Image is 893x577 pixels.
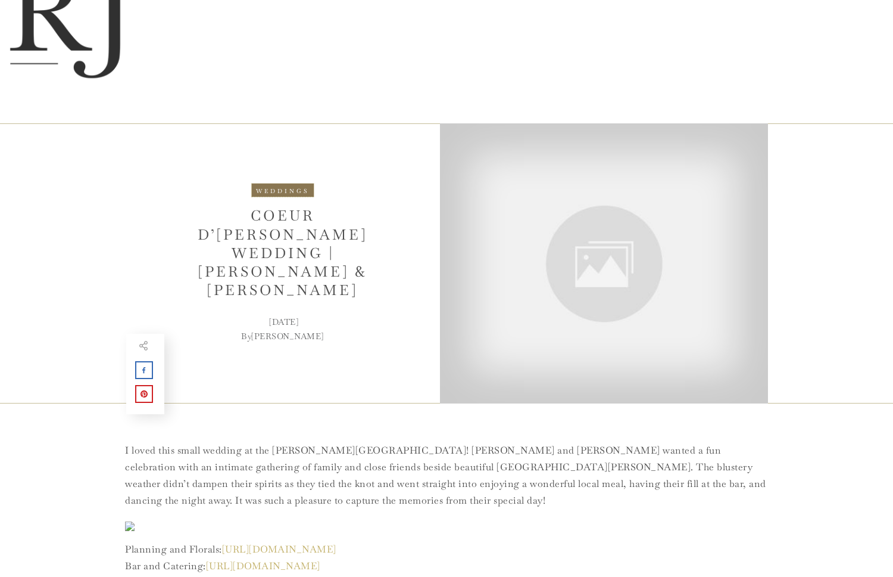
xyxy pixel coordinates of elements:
span: Coeur d’[PERSON_NAME] Wedding | [PERSON_NAME] & [PERSON_NAME] [198,206,367,299]
a: [URL][DOMAIN_NAME] [222,543,336,556]
a: [URL][DOMAIN_NAME] [206,560,320,572]
img: featured.jpg [125,522,135,531]
span: [DATE] [269,317,298,327]
span: [PERSON_NAME] [251,331,324,342]
span: Weddings [256,187,310,195]
p: By [173,329,392,344]
p: I loved this small wedding at the [PERSON_NAME][GEOGRAPHIC_DATA]! [PERSON_NAME] and [PERSON_NAME]... [125,433,768,518]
